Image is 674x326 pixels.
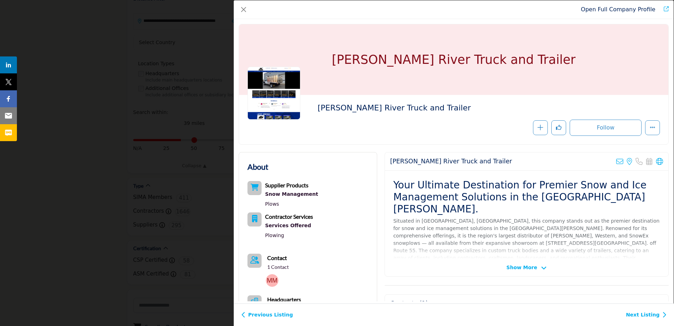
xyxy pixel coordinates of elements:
[267,295,301,304] b: Headquarters
[267,254,287,261] b: Contact
[265,221,313,230] a: Services Offered
[239,5,249,14] button: Close
[390,300,428,307] h2: Contacts (1)
[645,120,660,135] button: More Options
[267,254,287,262] a: Contact
[265,183,308,188] a: Supplier Products
[247,161,268,173] h2: About
[247,254,262,268] a: Link of redirect to contact page
[247,67,300,120] img: hudson-river-truck-and-trailer logo
[247,181,262,195] button: Category Icon
[265,233,284,238] a: Plowing
[626,311,667,319] a: Next Listing
[265,221,313,230] div: Services Offered refers to the specific products, assistance, or expertise a business provides to...
[265,189,318,199] div: Snow management involves the removal, relocation, and mitigation of snow accumulation on roads, w...
[318,103,511,113] h2: [PERSON_NAME] River Truck and Trailer
[551,120,566,135] button: Like
[247,254,262,268] button: Contact-Employee Icon
[638,300,663,307] a: View All
[265,214,313,220] a: Contractor Services
[265,189,318,199] a: Snow Management
[659,5,669,14] a: Redirect to hudson-river-truck-and-trailer
[247,212,262,227] button: Category Icon
[267,264,289,271] a: 1 Contact
[581,6,655,13] a: Redirect to hudson-river-truck-and-trailer
[265,182,308,188] b: Supplier Products
[507,264,537,271] span: Show More
[265,213,313,220] b: Contractor Services
[393,217,660,277] p: Situated in [GEOGRAPHIC_DATA], [GEOGRAPHIC_DATA], this company stands out as the premier destinat...
[265,201,279,207] a: Plows
[266,274,278,287] img: Matt M.
[533,120,548,135] button: Add To List
[570,120,642,136] button: Redirect to login
[241,311,293,319] a: Previous Listing
[393,179,660,215] h2: Your Ultimate Destination for Premier Snow and Ice Management Solutions in the [GEOGRAPHIC_DATA][...
[247,295,262,309] button: Headquarter icon
[390,158,512,165] h2: Hudson River Truck and Trailer
[332,24,576,95] h1: [PERSON_NAME] River Truck and Trailer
